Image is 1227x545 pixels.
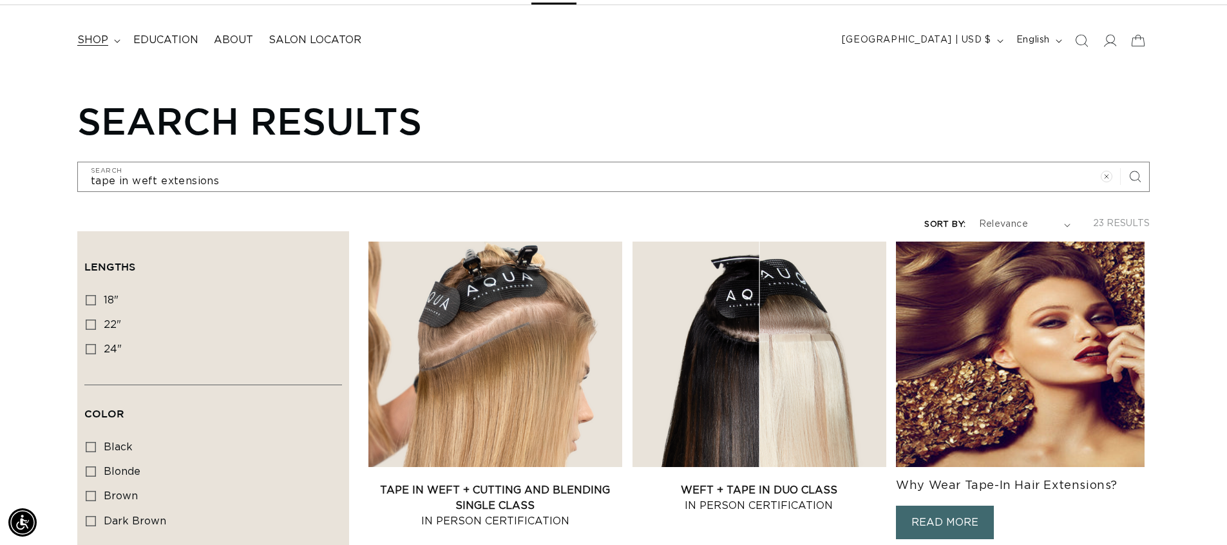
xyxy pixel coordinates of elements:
span: Salon Locator [269,33,361,47]
button: Search [1121,162,1149,191]
a: Education [126,26,206,55]
span: About [214,33,253,47]
img: Why Wear Tape-In Hair Extensions? [896,242,1145,467]
span: Dark Brown [104,516,166,526]
span: Lengths [84,261,135,272]
span: Black [104,442,133,452]
span: 22" [104,320,121,330]
summary: Color (0 selected) [84,385,342,432]
span: Blonde [104,466,140,477]
a: Weft + Tape in Duo Class In Person Certification [633,483,886,513]
a: Tape In Weft + Cutting and Blending Single Class In Person Certification [368,483,622,529]
span: Brown [104,491,138,501]
summary: Search [1067,26,1096,55]
h1: Search results [77,99,1150,142]
button: English [1009,28,1067,53]
input: Search [78,162,1149,191]
a: About [206,26,261,55]
span: 23 results [1093,219,1150,228]
summary: Lengths (0 selected) [84,238,342,285]
summary: shop [70,26,126,55]
span: Education [133,33,198,47]
button: [GEOGRAPHIC_DATA] | USD $ [834,28,1009,53]
span: [GEOGRAPHIC_DATA] | USD $ [842,33,991,47]
a: Salon Locator [261,26,369,55]
span: 24" [104,344,122,354]
span: shop [77,33,108,47]
iframe: Chat Widget [1163,483,1227,545]
button: Clear search term [1092,162,1121,191]
h3: Why Wear Tape-In Hair Extensions? [896,479,1150,493]
span: 18" [104,295,119,305]
div: Accessibility Menu [8,508,37,537]
label: Sort by: [924,220,965,229]
a: READ MORE [896,506,994,540]
span: English [1016,33,1050,47]
span: Color [84,408,124,419]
